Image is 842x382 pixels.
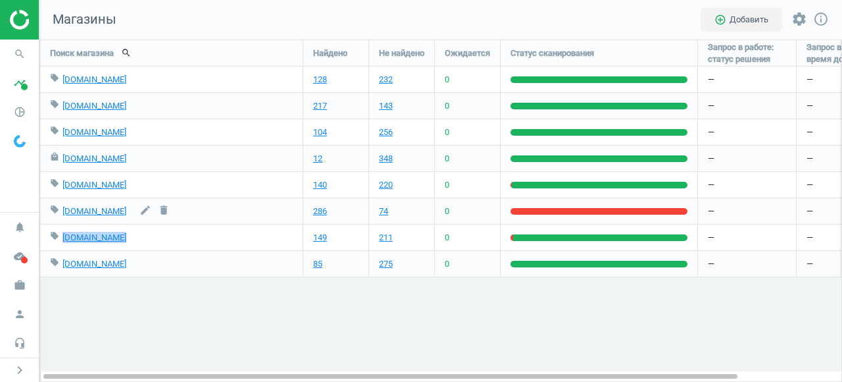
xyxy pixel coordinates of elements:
a: 128 [313,74,327,86]
a: 217 [313,100,327,112]
i: edit [139,204,151,216]
a: 85 [313,258,322,270]
i: settings [791,11,807,27]
a: 143 [379,100,393,112]
span: 0 [445,179,449,191]
span: 0 [445,126,449,138]
div: Поиск магазина [40,40,303,66]
span: — [806,153,813,165]
i: timeline [7,70,32,95]
i: local_offer [50,99,59,109]
a: 211 [379,232,393,244]
span: Найдено [313,47,347,59]
div: — [698,225,796,250]
div: — [698,172,796,198]
i: notifications [7,215,32,240]
a: [DOMAIN_NAME] [62,101,126,111]
span: 0 [445,100,449,112]
i: delete [158,204,170,216]
div: — [698,146,796,171]
i: local_mall [50,152,59,161]
i: local_offer [50,126,59,135]
i: local_offer [50,73,59,82]
img: ajHJNr6hYgQAAAAASUVORK5CYII= [10,10,103,30]
a: [DOMAIN_NAME] [62,259,126,269]
a: 149 [313,232,327,244]
a: 286 [313,205,327,217]
i: chevron_right [12,362,28,378]
div: — [698,93,796,119]
i: local_offer [50,258,59,267]
a: 348 [379,153,393,165]
span: 0 [445,205,449,217]
span: — [806,179,813,191]
span: Магазины [39,11,116,29]
a: [DOMAIN_NAME] [62,153,126,163]
a: [DOMAIN_NAME] [62,232,126,242]
span: Статус сканирования [510,47,594,59]
i: search [7,41,32,67]
i: headset_mic [7,331,32,356]
i: local_offer [50,231,59,240]
span: — [806,232,813,244]
button: search [114,41,139,64]
i: add_circle_outline [714,14,726,26]
a: [DOMAIN_NAME] [62,180,126,190]
a: 74 [379,205,388,217]
i: person [7,302,32,327]
div: — [698,198,796,224]
span: 0 [445,153,449,165]
span: Ожидается [445,47,490,59]
span: — [806,126,813,138]
span: — [806,74,813,86]
a: [DOMAIN_NAME] [62,74,126,84]
span: 0 [445,232,449,244]
button: edit [139,204,151,217]
span: — [806,100,813,112]
a: [DOMAIN_NAME] [62,127,126,137]
button: add_circle_outlineДобавить [701,8,782,32]
div: — [698,67,796,92]
a: 256 [379,126,393,138]
span: Не найдено [379,47,424,59]
i: cloud_done [7,244,32,269]
a: 140 [313,179,327,191]
div: — [698,251,796,277]
a: 275 [379,258,393,270]
img: wGWNvw8QSZomAAAAABJRU5ErkJggg== [14,135,26,148]
div: — [698,119,796,145]
span: — [806,258,813,270]
a: 12 [313,153,322,165]
button: settings [785,5,813,34]
button: delete [158,204,170,217]
span: 0 [445,74,449,86]
a: 220 [379,179,393,191]
a: 232 [379,74,393,86]
i: pie_chart_outlined [7,99,32,124]
a: 104 [313,126,327,138]
i: local_offer [50,178,59,188]
i: work [7,273,32,298]
a: [DOMAIN_NAME] [62,206,126,216]
a: info_outline [813,11,829,28]
span: 0 [445,258,449,270]
i: info_outline [813,11,829,27]
button: chevron_right [3,362,36,379]
span: — [806,205,813,217]
i: local_offer [50,205,59,214]
span: Запрос в работе: статус решения [708,41,786,65]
